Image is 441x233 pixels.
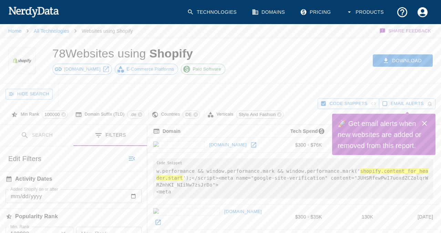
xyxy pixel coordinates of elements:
[153,141,205,149] img: ottifant.de icon
[373,54,433,67] button: Download
[52,47,193,60] h1: 78 Websites using
[342,2,389,22] button: Products
[248,140,259,150] a: Open ottifant.de in new window
[217,111,236,118] span: Verticals
[318,98,379,109] button: Hide Code Snippets
[273,204,327,230] td: $300 - $35K
[379,98,435,109] button: Get email alerts with newly found website results. Click to enable.
[248,2,290,22] a: Domains
[183,111,194,118] span: DE
[42,110,68,119] div: 100000
[183,2,242,22] a: Technologies
[6,89,53,99] button: Hide Search
[189,66,225,73] span: Paid Software
[156,168,428,181] hl: shopify.content_for_header.start
[161,111,183,118] span: Countries
[223,206,264,217] a: [DOMAIN_NAME]
[153,208,220,215] img: ooshi-berlin.de icon
[273,138,327,153] td: $300 - $76K
[183,110,199,119] div: DE
[42,111,62,118] span: 100000
[392,2,412,22] button: Support and Documentation
[8,28,21,34] a: Home
[10,186,58,192] label: Added Shopify on or after
[21,111,42,118] span: Min Rank
[115,64,178,75] a: E-Commerce Platforms
[236,111,278,118] span: Style And Fashion
[8,153,41,164] h6: Edit Filters
[328,138,379,153] td: 119K
[34,28,69,34] a: All Technologies
[11,47,33,74] img: Shopify logo
[153,217,163,227] a: Open ooshi-berlin.de in new window
[85,111,127,118] span: Domain Suffix (TLD)
[378,24,433,38] button: Share Feedback
[73,125,147,146] button: Filters
[8,5,59,19] img: NerdyData.com
[10,224,29,230] label: Min. Rank
[127,111,139,118] span: .de
[207,140,248,150] a: [DOMAIN_NAME]
[60,66,104,73] span: [DOMAIN_NAME]
[8,24,133,38] nav: breadcrumb
[153,158,433,199] pre: w.performance && window.performance.mark && window.performance.mark(' ');</script><meta name="goo...
[418,117,431,130] button: Close
[82,28,133,34] p: Websites using Shopify
[391,100,424,108] span: Get email alerts with newly found website results. Click to enable.
[153,127,181,135] span: The registered domain name (i.e. "nerdydata.com").
[281,127,328,135] span: The estimated minimum and maximum annual tech spend each webpage has, based on the free, freemium...
[329,100,367,108] span: Hide Code Snippets
[412,2,433,22] button: Account Settings
[379,204,439,230] td: [DATE]
[338,118,422,151] h6: 🚀 Get email alerts when new websites are added or removed from this report.
[123,66,178,73] span: E-Commerce Platforms
[127,110,144,119] div: .de
[149,47,193,60] span: Shopify
[236,110,284,119] div: Style And Fashion
[52,64,112,75] a: [DOMAIN_NAME]
[328,204,379,230] td: 130K
[296,2,336,22] a: Pricing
